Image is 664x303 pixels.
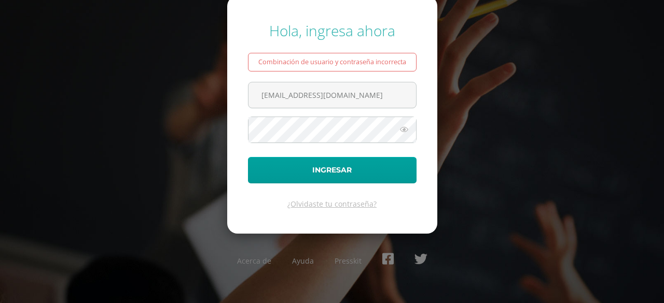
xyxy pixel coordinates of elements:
div: Combinación de usuario y contraseña incorrecta [248,53,417,71]
a: Presskit [335,256,362,266]
div: Hola, ingresa ahora [248,21,417,40]
a: ¿Olvidaste tu contraseña? [287,199,377,209]
input: Correo electrónico o usuario [248,82,416,108]
button: Ingresar [248,157,417,183]
a: Ayuda [292,256,314,266]
a: Acerca de [237,256,271,266]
